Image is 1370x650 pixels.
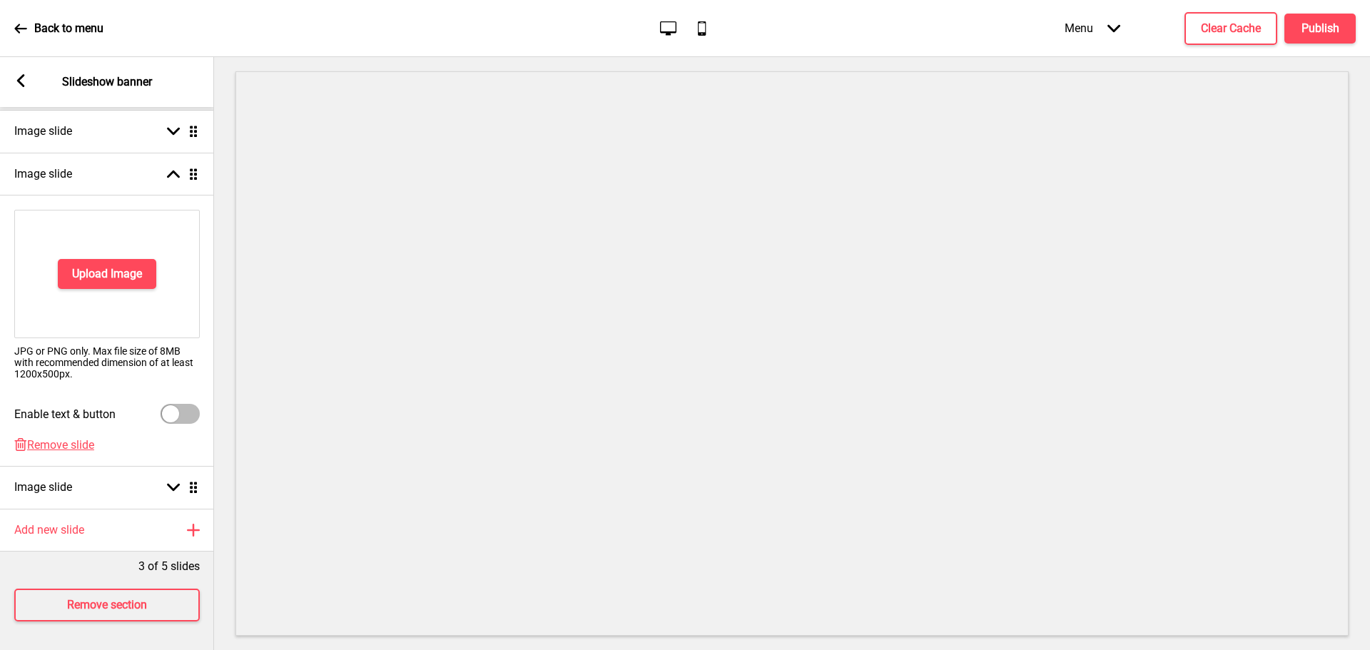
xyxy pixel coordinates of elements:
[14,589,200,621] button: Remove section
[34,21,103,36] p: Back to menu
[14,9,103,48] a: Back to menu
[67,597,147,613] h4: Remove section
[14,479,72,495] h4: Image slide
[62,74,152,90] p: Slideshow banner
[14,345,200,380] p: JPG or PNG only. Max file size of 8MB with recommended dimension of at least 1200x500px.
[58,259,156,289] button: Upload Image
[72,266,142,282] h4: Upload Image
[14,407,116,421] label: Enable text & button
[138,559,200,574] p: 3 of 5 slides
[1184,12,1277,45] button: Clear Cache
[1284,14,1356,44] button: Publish
[1201,21,1261,36] h4: Clear Cache
[1301,21,1339,36] h4: Publish
[14,166,72,182] h4: Image slide
[14,123,72,139] h4: Image slide
[14,522,84,538] h4: Add new slide
[27,438,94,452] span: Remove slide
[1050,7,1135,49] div: Menu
